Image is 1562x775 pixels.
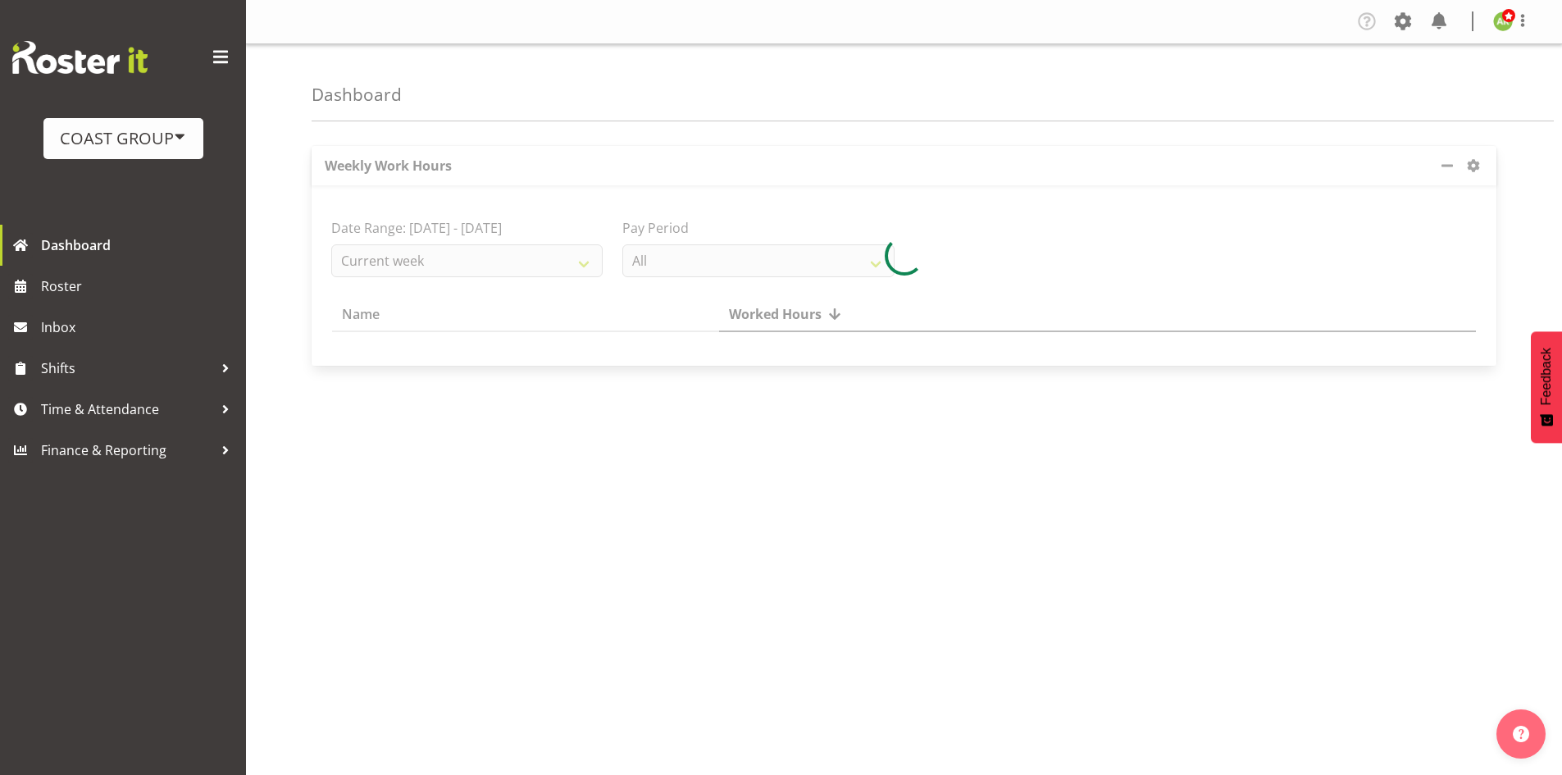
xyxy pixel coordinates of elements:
div: COAST GROUP [60,126,187,151]
img: help-xxl-2.png [1513,726,1529,742]
span: Shifts [41,356,213,381]
span: Roster [41,274,238,299]
span: Time & Attendance [41,397,213,422]
button: Feedback - Show survey [1531,331,1562,443]
span: Inbox [41,315,238,340]
span: Dashboard [41,233,238,258]
img: angela-kerrigan9606.jpg [1493,11,1513,31]
img: Rosterit website logo [12,41,148,74]
h4: Dashboard [312,85,402,104]
span: Finance & Reporting [41,438,213,463]
span: Feedback [1539,348,1554,405]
